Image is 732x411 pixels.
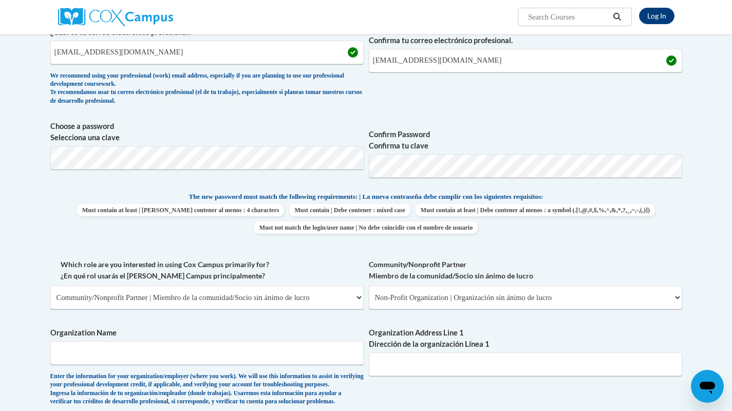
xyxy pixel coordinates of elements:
[50,372,364,406] div: Enter the information for your organization/employer (where you work). We will use this informati...
[50,121,364,143] label: Choose a password Selecciona una clave
[416,204,655,216] span: Must contain at least | Debe contener al menos : a symbol (.[!,@,#,$,%,^,&,*,?,_,~,-,(,)])
[58,8,173,26] img: Cox Campus
[369,327,682,350] label: Organization Address Line 1 Dirección de la organización Línea 1
[50,41,364,64] input: Metadata input
[527,11,609,23] input: Search Courses
[254,221,478,234] span: Must not match the login/user name | No debe coincidir con el nombre de usuario
[639,8,674,24] a: Log In
[289,204,410,216] span: Must contain | Debe contener : mixed case
[609,11,625,23] button: Search
[50,341,364,365] input: Metadata input
[189,192,543,201] span: The new password must match the following requirements: | La nueva contraseña debe cumplir con lo...
[50,327,364,339] label: Organization Name
[369,352,682,376] input: Metadata input
[369,129,682,152] label: Confirm Password Confirma tu clave
[77,204,284,216] span: Must contain at least | [PERSON_NAME] contener al menos : 4 characters
[50,72,364,106] div: We recommend using your professional (work) email address, especially if you are planning to use ...
[691,370,724,403] iframe: Button to launch messaging window
[369,49,682,72] input: Required
[50,259,364,282] label: Which role are you interested in using Cox Campus primarily for? ¿En qué rol usarás el [PERSON_NA...
[369,24,682,46] label: Confirm your professional email address Confirma tu correo electrónico profesional.
[369,259,682,282] label: Community/Nonprofit Partner Miembro de la comunidad/Socio sin ánimo de lucro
